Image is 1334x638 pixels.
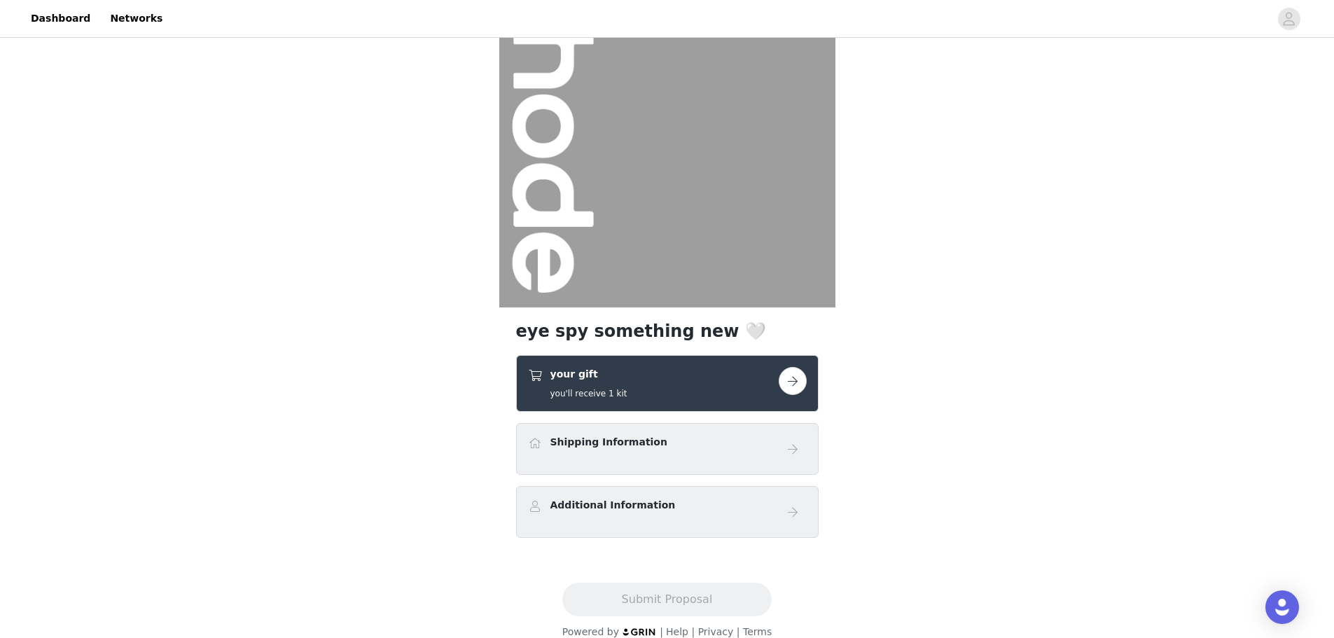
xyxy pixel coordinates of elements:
div: avatar [1282,8,1295,30]
h5: you'll receive 1 kit [550,387,627,400]
a: Dashboard [22,3,99,34]
a: Networks [102,3,171,34]
h4: Shipping Information [550,435,667,450]
img: logo [622,627,657,637]
div: Additional Information [516,486,819,538]
span: | [691,626,695,637]
div: your gift [516,355,819,412]
a: Privacy [698,626,734,637]
span: Powered by [562,626,619,637]
h1: eye spy something new 🤍 [516,319,819,344]
a: Terms [743,626,772,637]
h4: Additional Information [550,498,676,513]
a: Help [666,626,688,637]
button: Submit Proposal [562,583,772,616]
span: | [737,626,740,637]
h4: your gift [550,367,627,382]
span: | [660,626,663,637]
div: Open Intercom Messenger [1265,590,1299,624]
div: Shipping Information [516,423,819,475]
